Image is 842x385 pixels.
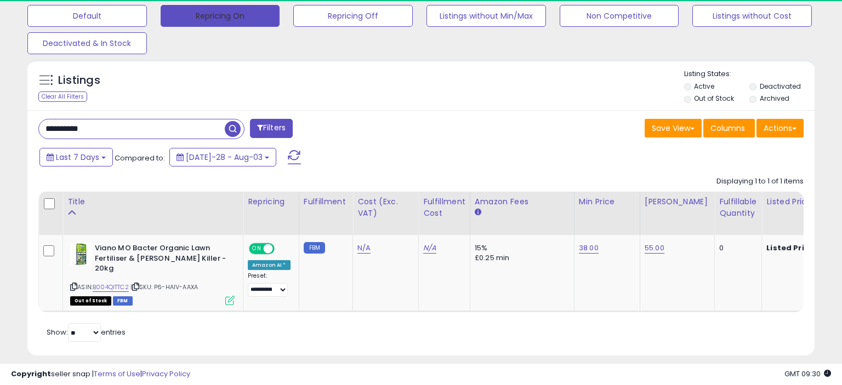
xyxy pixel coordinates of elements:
div: Fulfillable Quantity [719,196,757,219]
button: Deactivated & In Stock [27,32,147,54]
div: 15% [475,243,566,253]
h5: Listings [58,73,100,88]
button: Repricing Off [293,5,413,27]
button: Listings without Cost [692,5,812,27]
div: seller snap | | [11,369,190,380]
div: ASIN: [70,243,235,304]
a: N/A [423,243,436,254]
button: Filters [250,119,293,138]
span: Compared to: [115,153,165,163]
div: Amazon AI * [248,260,291,270]
div: Title [67,196,238,208]
label: Active [694,82,714,91]
div: Displaying 1 to 1 of 1 items [716,176,804,187]
div: £0.25 min [475,253,566,263]
p: Listing States: [684,69,815,79]
a: N/A [357,243,371,254]
label: Out of Stock [694,94,734,103]
span: OFF [273,244,291,254]
div: 0 [719,243,753,253]
a: Terms of Use [94,369,140,379]
button: Listings without Min/Max [426,5,546,27]
span: Last 7 Days [56,152,99,163]
button: Save View [645,119,702,137]
button: Default [27,5,147,27]
div: Min Price [579,196,635,208]
strong: Copyright [11,369,51,379]
button: Columns [703,119,755,137]
button: Repricing On [161,5,280,27]
label: Deactivated [760,82,801,91]
button: Last 7 Days [39,148,113,166]
span: All listings that are currently out of stock and unavailable for purchase on Amazon [70,296,111,306]
div: [PERSON_NAME] [645,196,710,208]
div: Amazon Fees [475,196,570,208]
img: 51mdxWHqLEL._SL40_.jpg [70,243,92,265]
b: Viano MO Bacter Organic Lawn Fertiliser & [PERSON_NAME] Killer - 20kg [95,243,228,277]
div: Fulfillment [304,196,348,208]
a: B004QITTC2 [93,283,129,292]
div: Repricing [248,196,294,208]
div: Cost (Exc. VAT) [357,196,414,219]
span: 2025-08-11 09:30 GMT [784,369,831,379]
button: Non Competitive [560,5,679,27]
a: Privacy Policy [142,369,190,379]
span: [DATE]-28 - Aug-03 [186,152,263,163]
span: Columns [710,123,745,134]
b: Listed Price: [766,243,816,253]
button: [DATE]-28 - Aug-03 [169,148,276,166]
span: FBM [113,296,133,306]
span: ON [250,244,264,254]
div: Preset: [248,272,291,297]
a: 55.00 [645,243,664,254]
div: Fulfillment Cost [423,196,465,219]
small: Amazon Fees. [475,208,481,217]
div: Clear All Filters [38,91,87,102]
label: Archived [760,94,789,103]
a: 38.00 [579,243,599,254]
span: | SKU: P6-HAIV-AAXA [130,283,198,291]
small: FBM [304,242,325,254]
button: Actions [756,119,804,137]
span: Show: entries [47,327,126,337]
